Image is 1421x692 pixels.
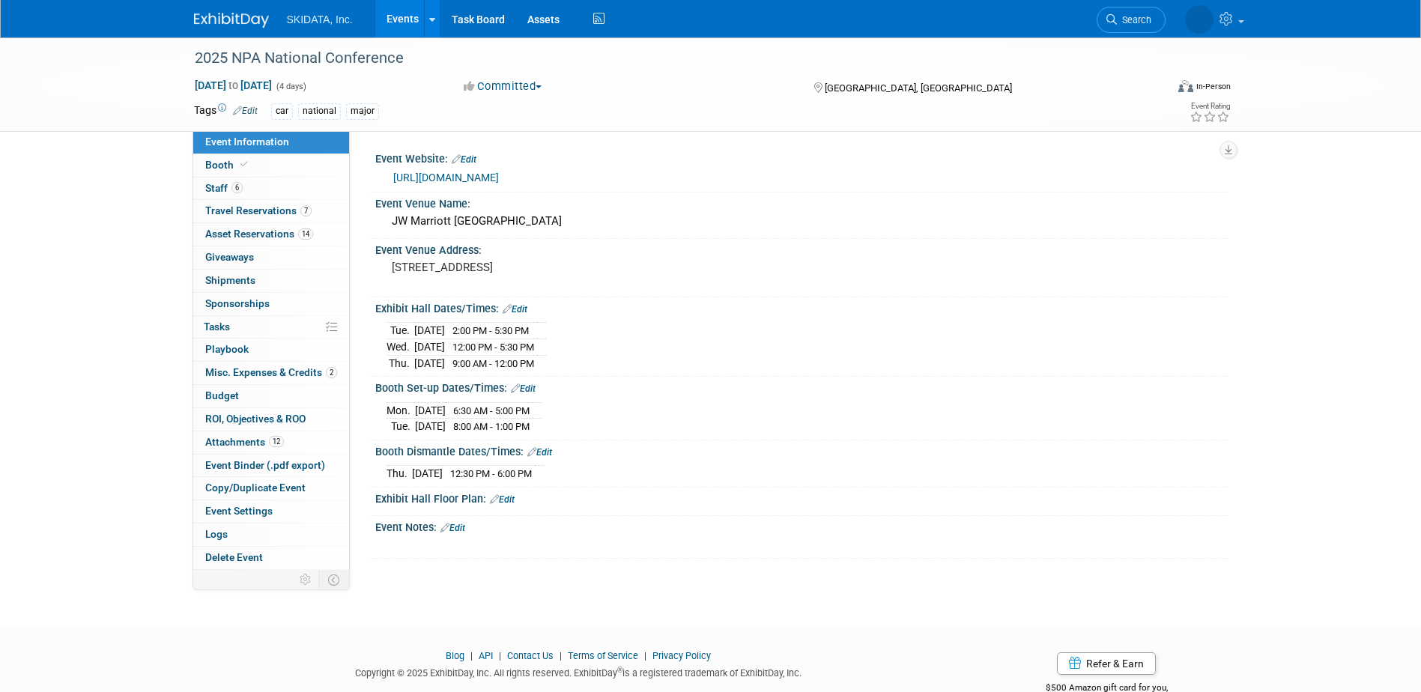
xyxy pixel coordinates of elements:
span: Attachments [205,436,284,448]
td: Wed. [387,339,414,356]
a: Asset Reservations14 [193,223,349,246]
div: Event Website: [375,148,1228,167]
span: Sponsorships [205,297,270,309]
span: Staff [205,182,243,194]
div: Booth Set-up Dates/Times: [375,377,1228,396]
div: major [346,103,379,119]
span: 14 [298,228,313,240]
td: Thu. [387,466,412,482]
span: Event Information [205,136,289,148]
span: [GEOGRAPHIC_DATA], [GEOGRAPHIC_DATA] [825,82,1012,94]
a: Event Information [193,131,349,154]
a: Booth [193,154,349,177]
div: Booth Dismantle Dates/Times: [375,440,1228,460]
span: Tasks [204,321,230,333]
div: Event Rating [1190,103,1230,110]
span: Logs [205,528,228,540]
span: ROI, Objectives & ROO [205,413,306,425]
span: SKIDATA, Inc. [287,13,353,25]
div: Exhibit Hall Floor Plan: [375,488,1228,507]
span: Budget [205,389,239,401]
a: Edit [527,447,552,458]
a: Attachments12 [193,431,349,454]
span: Search [1117,14,1151,25]
td: Mon. [387,402,415,419]
a: Shipments [193,270,349,292]
div: national [298,103,341,119]
a: Edit [440,523,465,533]
div: JW Marriott [GEOGRAPHIC_DATA] [387,210,1217,233]
td: [DATE] [414,323,445,339]
a: Blog [446,650,464,661]
td: [DATE] [414,355,445,371]
span: Event Settings [205,505,273,517]
a: Tasks [193,316,349,339]
a: API [479,650,493,661]
a: Delete Event [193,547,349,569]
span: (4 days) [275,82,306,91]
span: Delete Event [205,551,263,563]
span: Travel Reservations [205,204,312,216]
a: Copy/Duplicate Event [193,477,349,500]
a: Logs [193,523,349,546]
td: Personalize Event Tab Strip [293,570,319,589]
a: Edit [452,154,476,165]
span: 6 [231,182,243,193]
a: Edit [490,494,515,505]
td: [DATE] [414,339,445,356]
sup: ® [617,666,622,674]
td: Tue. [387,419,415,434]
a: Edit [233,106,258,116]
span: to [226,79,240,91]
span: Misc. Expenses & Credits [205,366,337,378]
td: Toggle Event Tabs [318,570,349,589]
span: Shipments [205,274,255,286]
a: Staff6 [193,177,349,200]
td: [DATE] [415,419,446,434]
span: Giveaways [205,251,254,263]
span: Asset Reservations [205,228,313,240]
span: Playbook [205,343,249,355]
a: Sponsorships [193,293,349,315]
span: 6:30 AM - 5:00 PM [453,405,530,416]
a: Privacy Policy [652,650,711,661]
td: Tue. [387,323,414,339]
div: Copyright © 2025 ExhibitDay, Inc. All rights reserved. ExhibitDay is a registered trademark of Ex... [194,663,964,680]
a: Refer & Earn [1057,652,1156,675]
a: Travel Reservations7 [193,200,349,222]
div: Event Format [1077,78,1231,100]
span: Booth [205,159,251,171]
span: 8:00 AM - 1:00 PM [453,421,530,432]
a: Edit [511,383,536,394]
div: Event Notes: [375,516,1228,535]
span: 2 [326,367,337,378]
span: 12 [269,436,284,447]
a: ROI, Objectives & ROO [193,408,349,431]
td: [DATE] [412,466,443,482]
button: Committed [458,79,548,94]
a: Event Binder (.pdf export) [193,455,349,477]
img: Mary Beth McNair [1185,5,1214,34]
span: 7 [300,205,312,216]
img: ExhibitDay [194,13,269,28]
span: | [495,650,505,661]
td: Tags [194,103,258,120]
img: Format-Inperson.png [1178,80,1193,92]
a: Search [1097,7,1166,33]
a: Budget [193,385,349,407]
a: Playbook [193,339,349,361]
span: | [556,650,566,661]
span: 12:30 PM - 6:00 PM [450,468,532,479]
a: [URL][DOMAIN_NAME] [393,172,499,183]
span: | [467,650,476,661]
span: 9:00 AM - 12:00 PM [452,358,534,369]
div: Exhibit Hall Dates/Times: [375,297,1228,317]
a: Misc. Expenses & Credits2 [193,362,349,384]
span: 2:00 PM - 5:30 PM [452,325,529,336]
div: Event Venue Address: [375,239,1228,258]
a: Edit [503,304,527,315]
a: Terms of Service [568,650,638,661]
td: [DATE] [415,402,446,419]
div: Event Venue Name: [375,192,1228,211]
div: 2025 NPA National Conference [190,45,1143,72]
